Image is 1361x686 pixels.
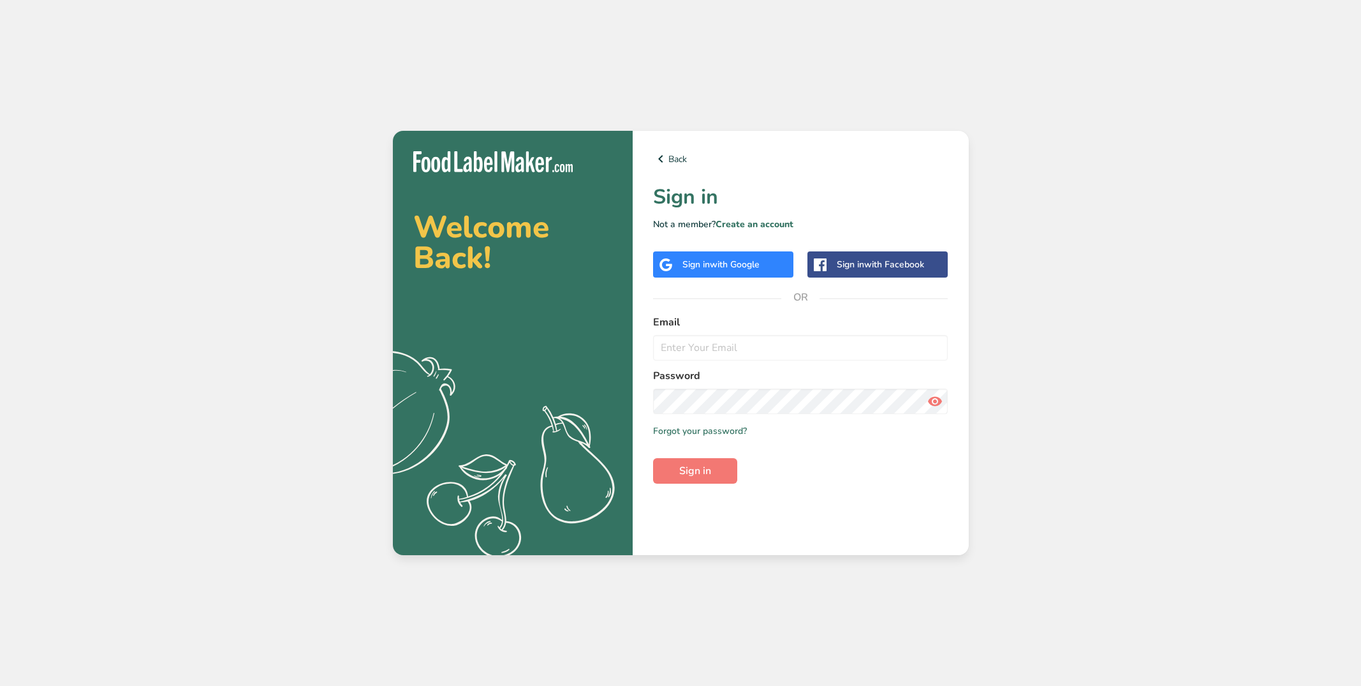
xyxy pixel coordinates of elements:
p: Not a member? [653,218,948,231]
a: Back [653,151,948,167]
img: Food Label Maker [413,151,573,172]
label: Email [653,315,948,330]
span: Sign in [679,463,711,479]
a: Forgot your password? [653,424,747,438]
span: with Google [710,258,760,271]
h1: Sign in [653,182,948,213]
h2: Welcome Back! [413,212,612,273]
span: with Facebook [864,258,924,271]
a: Create an account [716,218,793,230]
span: OR [781,278,820,317]
button: Sign in [653,458,737,484]
label: Password [653,368,948,384]
input: Enter Your Email [653,335,948,361]
div: Sign in [682,258,760,271]
div: Sign in [837,258,924,271]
